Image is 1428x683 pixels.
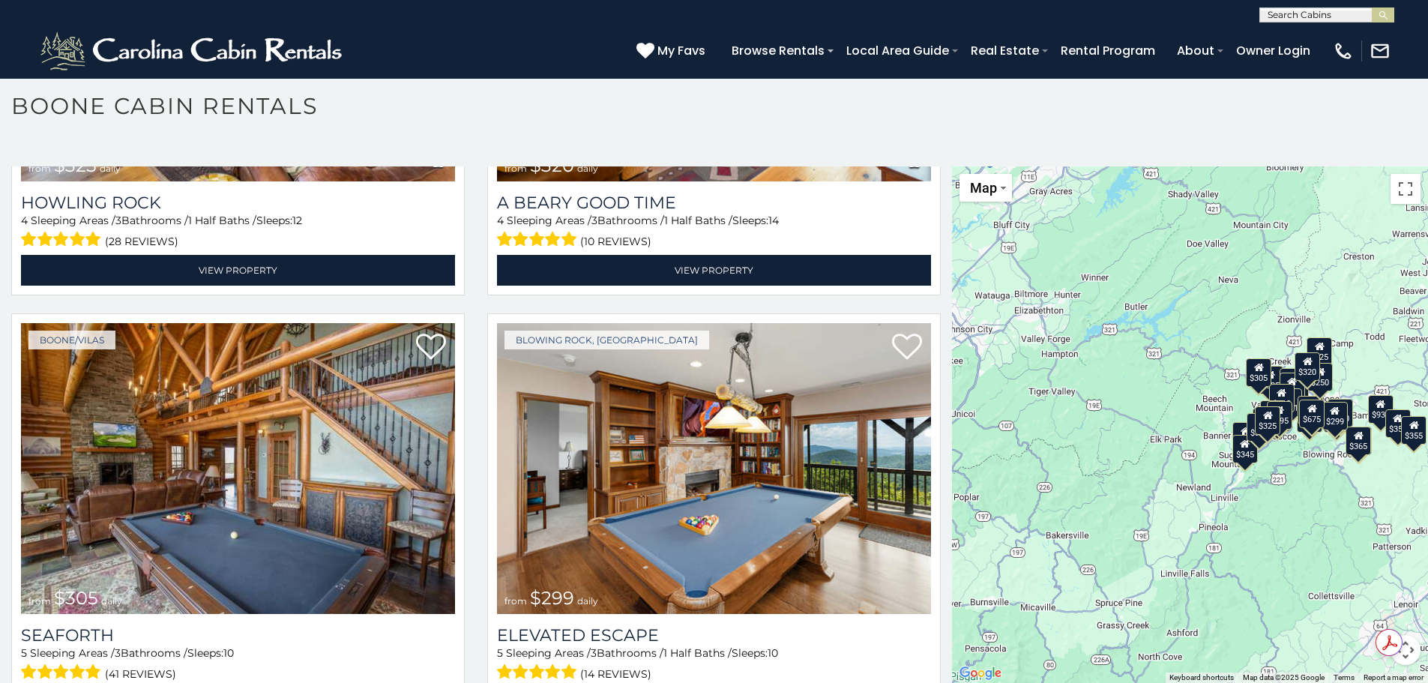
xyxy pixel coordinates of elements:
[1295,352,1321,380] div: $320
[956,664,1005,683] a: Open this area in Google Maps (opens a new window)
[100,163,121,174] span: daily
[21,193,455,213] a: Howling Rock
[1232,435,1258,463] div: $345
[768,646,778,660] span: 10
[591,214,597,227] span: 3
[664,214,732,227] span: 1 Half Baths /
[497,213,931,251] div: Sleeping Areas / Bathrooms / Sleeps:
[497,255,931,286] a: View Property
[1247,413,1273,442] div: $330
[580,232,651,251] span: (10 reviews)
[577,595,598,607] span: daily
[504,331,709,349] a: Blowing Rock, [GEOGRAPHIC_DATA]
[1269,384,1295,412] div: $410
[1267,400,1292,429] div: $395
[21,646,27,660] span: 5
[1243,673,1325,682] span: Map data ©2025 Google
[657,41,705,60] span: My Favs
[1402,415,1427,444] div: $355
[37,28,349,73] img: White-1-2.png
[1325,403,1350,432] div: $695
[956,664,1005,683] img: Google
[21,213,455,251] div: Sleeping Areas / Bathrooms / Sleeps:
[416,332,446,364] a: Add to favorites
[839,37,956,64] a: Local Area Guide
[577,163,598,174] span: daily
[115,214,121,227] span: 3
[292,214,302,227] span: 12
[1256,406,1281,434] div: $325
[1308,363,1334,391] div: $250
[28,331,115,349] a: Boone/Vilas
[1053,37,1163,64] a: Rental Program
[497,193,931,213] a: A Beary Good Time
[1391,174,1421,204] button: Toggle fullscreen view
[1328,398,1353,427] div: $380
[892,332,922,364] a: Add to favorites
[1300,399,1325,427] div: $675
[1280,372,1305,400] div: $460
[21,625,455,646] a: Seaforth
[591,646,597,660] span: 3
[663,646,732,660] span: 1 Half Baths /
[21,214,28,227] span: 4
[54,587,98,609] span: $305
[21,255,455,286] a: View Property
[101,595,122,607] span: daily
[28,595,51,607] span: from
[497,323,931,614] img: Elevated Escape
[1280,368,1305,397] div: $565
[1298,395,1324,424] div: $395
[724,37,832,64] a: Browse Rentals
[1334,673,1355,682] a: Terms
[497,323,931,614] a: Elevated Escape from $299 daily
[1346,427,1372,455] div: $365
[1370,40,1391,61] img: mail-regular-white.png
[188,214,256,227] span: 1 Half Baths /
[504,163,527,174] span: from
[105,232,178,251] span: (28 reviews)
[970,180,997,196] span: Map
[1368,394,1394,423] div: $930
[636,41,709,61] a: My Favs
[1169,673,1234,683] button: Keyboard shortcuts
[959,174,1012,202] button: Change map style
[497,646,503,660] span: 5
[1169,37,1222,64] a: About
[504,595,527,607] span: from
[28,163,51,174] span: from
[21,323,455,614] img: Seaforth
[497,214,504,227] span: 4
[21,323,455,614] a: Seaforth from $305 daily
[223,646,234,660] span: 10
[768,214,779,227] span: 14
[115,646,121,660] span: 3
[1247,358,1272,386] div: $305
[963,37,1046,64] a: Real Estate
[530,587,574,609] span: $299
[1307,337,1333,365] div: $525
[1364,673,1424,682] a: Report a map error
[1385,409,1411,437] div: $355
[1322,401,1348,430] div: $299
[1297,403,1322,432] div: $315
[1229,37,1318,64] a: Owner Login
[497,625,931,646] a: Elevated Escape
[1233,422,1259,451] div: $375
[1333,40,1354,61] img: phone-regular-white.png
